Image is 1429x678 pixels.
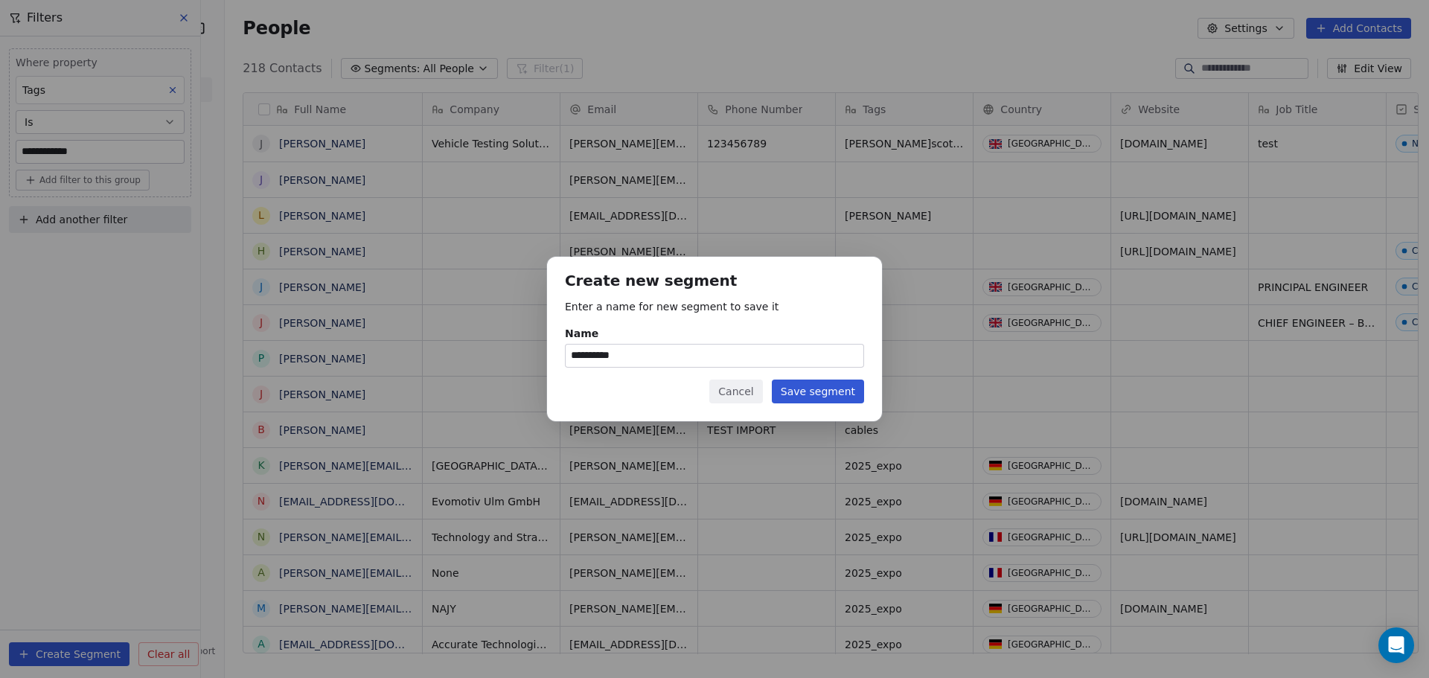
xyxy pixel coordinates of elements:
p: Enter a name for new segment to save it [565,299,864,314]
h1: Create new segment [565,275,864,290]
input: Name [566,345,863,367]
button: Save segment [772,380,864,403]
button: Cancel [709,380,762,403]
div: Name [565,326,864,341]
